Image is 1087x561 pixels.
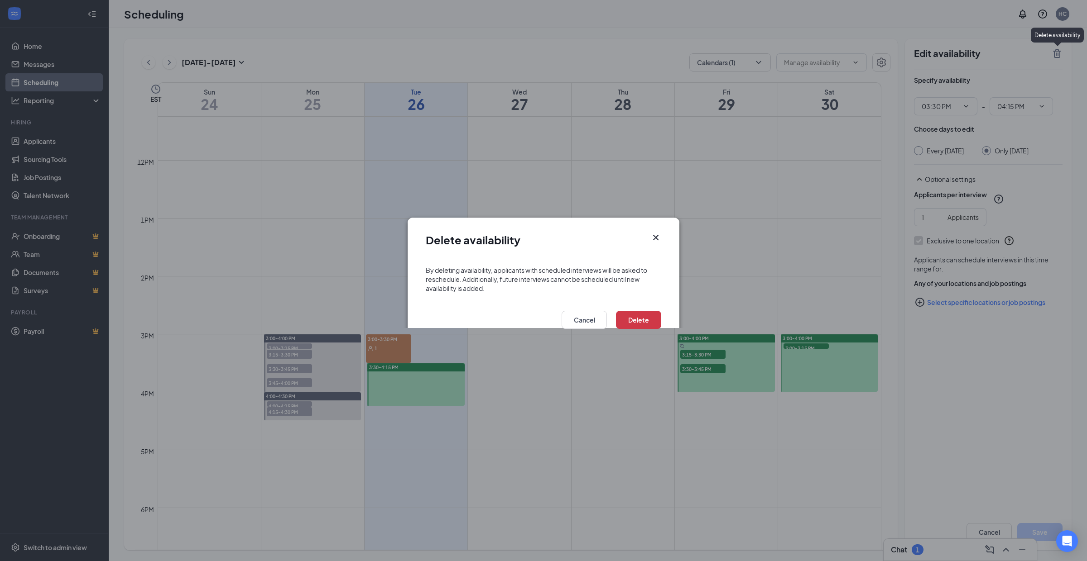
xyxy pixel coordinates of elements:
[426,232,520,247] h1: Delete availability
[1031,28,1084,43] div: Delete availability
[650,232,661,243] svg: Cross
[426,266,661,293] div: By deleting availability, applicants with scheduled interviews will be asked to reschedule. Addit...
[650,232,661,243] button: Close
[1056,530,1078,552] div: Open Intercom Messenger
[616,311,661,329] button: Delete
[562,311,607,329] button: Cancel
